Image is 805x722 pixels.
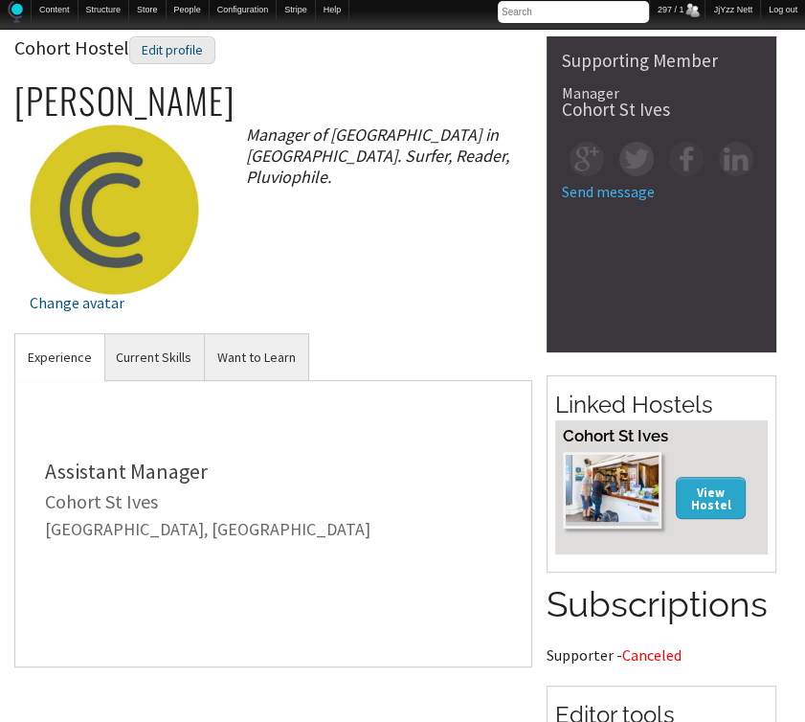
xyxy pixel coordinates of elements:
div: Manager [562,85,761,101]
img: Cohort Hostel's picture [30,124,199,294]
a: Cohort St Ives [563,426,668,445]
a: View Hostel [676,477,746,518]
a: Current Skills [103,334,204,381]
img: tw-square.png [619,142,654,176]
h2: Subscriptions [547,580,776,630]
a: Edit profile [129,35,215,59]
div: Supporting Member [562,52,761,70]
div: Change avatar [30,295,199,310]
h2: Linked Hostels [555,389,768,421]
span: Cohort Hostel [14,35,215,59]
div: Assistant Manager [45,461,502,482]
div: Cohort St Ives [562,101,761,119]
img: gp-square.png [570,142,604,176]
a: Want to Learn [205,334,308,381]
a: Cohort St Ives [45,489,158,513]
a: Send message [562,182,655,201]
a: Change avatar [30,198,199,310]
input: Search [498,1,649,23]
div: Manager of [GEOGRAPHIC_DATA] in [GEOGRAPHIC_DATA]. Surfer, Reader, Pluviophile. [230,124,531,187]
a: Experience [15,334,104,381]
div: Edit profile [129,36,215,64]
img: Home [8,1,23,23]
section: Supporter - [547,580,776,663]
span: Canceled [622,645,682,665]
h2: [PERSON_NAME] [14,80,532,121]
div: [GEOGRAPHIC_DATA], [GEOGRAPHIC_DATA] [45,521,502,538]
img: in-square.png [719,142,753,176]
img: fb-square.png [669,142,704,176]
